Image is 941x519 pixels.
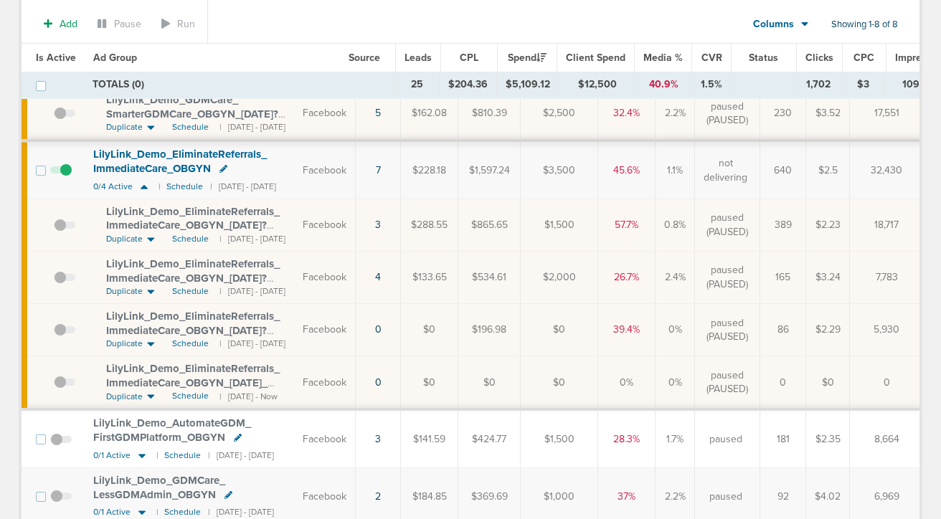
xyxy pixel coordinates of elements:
td: $3,500 [521,141,598,199]
td: Facebook [294,87,356,141]
small: | [DATE] - [DATE] [219,338,285,350]
td: 86 [760,304,806,356]
td: Facebook [294,251,356,303]
td: $133.65 [401,251,458,303]
span: Duplicate [106,285,143,297]
span: LilyLink_ Demo_ EliminateReferrals_ ImmediateCare_ OBGYN_ [DATE]?id=190&cmp_ id=9658080 [106,257,280,298]
td: $2,000 [521,251,598,303]
td: $288.55 [401,199,458,252]
td: $3.52 [806,87,850,141]
span: CVR [701,52,722,64]
td: $141.59 [401,409,458,467]
span: LilyLink_ Demo_ GDMCare_ LessGDMAdmin_ OBGYN [93,474,225,501]
td: 39.4% [598,304,656,356]
td: $1,500 [521,199,598,252]
td: 25 [394,72,439,97]
td: $204.36 [439,72,496,97]
td: 45.6% [598,141,656,199]
span: Media % [643,52,683,64]
span: 0/4 Active [93,181,133,192]
td: 2.4% [656,251,695,303]
span: Add [60,18,77,30]
small: Schedule [164,507,201,518]
small: | [DATE] - Now [219,391,278,403]
span: paused [709,432,742,447]
td: $2.29 [806,304,850,356]
a: 2 [375,490,381,503]
td: paused (PAUSED) [695,356,760,410]
span: Spend [508,52,547,64]
td: 0 [760,356,806,410]
span: Source [349,52,380,64]
span: Schedule [172,390,209,402]
td: $0 [806,356,850,410]
td: $865.65 [458,199,521,252]
td: 18,717 [850,199,924,252]
a: 3 [375,219,381,231]
td: $2.5 [806,141,850,199]
span: not delivering [704,156,747,184]
td: 0.8% [656,199,695,252]
span: Schedule [172,338,209,350]
small: | [156,507,157,518]
span: Status [749,52,778,64]
td: Facebook [294,409,356,467]
td: $534.61 [458,251,521,303]
small: | [DATE] - [DATE] [219,285,285,297]
a: 0 [375,376,382,389]
td: 5,930 [850,304,924,356]
td: Facebook [294,199,356,252]
span: 0/1 Active [93,507,131,518]
td: 8,664 [850,409,924,467]
span: LilyLink_ Demo_ AutomateGDM_ FirstGDMPlatform_ OBGYN [93,416,251,444]
td: 32.4% [598,87,656,141]
td: 1,702 [796,72,841,97]
span: Ad Group [93,52,137,64]
small: | [DATE] - [DATE] [210,181,276,192]
span: 0/1 Active [93,450,131,461]
td: $0 [401,356,458,410]
td: 1.1% [656,141,695,199]
small: | [DATE] - [DATE] [219,121,285,133]
td: 32,430 [850,141,924,199]
td: 17,551 [850,87,924,141]
td: paused (PAUSED) [695,251,760,303]
td: 57.7% [598,199,656,252]
span: LilyLink_ Demo_ EliminateReferrals_ ImmediateCare_ OBGYN_ [DATE]?id=190&cmp_ id=9658080 [106,205,280,246]
td: paused (PAUSED) [695,199,760,252]
small: | [156,450,157,461]
td: 1.7% [656,409,695,467]
td: 0% [656,356,695,410]
span: Leads [405,52,432,64]
td: 26.7% [598,251,656,303]
td: Facebook [294,356,356,410]
span: CPL [460,52,478,64]
td: $162.08 [401,87,458,141]
span: LilyLink_ Demo_ EliminateReferrals_ ImmediateCare_ OBGYN_ [DATE]?id=190&cmp_ id=9658080 [106,310,280,351]
td: 0% [656,304,695,356]
td: $0 [521,304,598,356]
td: $5,109.12 [496,72,559,97]
span: LilyLink_ Demo_ EliminateReferrals_ ImmediateCare_ OBGYN_ [DATE]_ newImageText?id=190&cmp_ id=965... [106,362,280,417]
td: $1,597.24 [458,141,521,199]
td: $3.24 [806,251,850,303]
span: Schedule [172,121,209,133]
a: 0 [375,323,382,335]
span: LilyLink_ Demo_ GDMCare_ SmarterGDMCare_ OBGYN_ [DATE]?id=190&cmp_ id=9658080 [106,93,278,134]
td: Facebook [294,141,356,199]
td: 389 [760,199,806,252]
td: 0% [598,356,656,410]
a: 4 [375,271,381,283]
td: Facebook [294,304,356,356]
span: CPC [853,52,874,64]
span: Duplicate [106,233,143,245]
td: $2.23 [806,199,850,252]
span: Clicks [805,52,833,64]
td: 2.2% [656,87,695,141]
span: Is Active [36,52,76,64]
td: $1,500 [521,409,598,467]
small: | [DATE] - [DATE] [208,507,274,518]
span: Client Spend [566,52,625,64]
span: Duplicate [106,338,143,350]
